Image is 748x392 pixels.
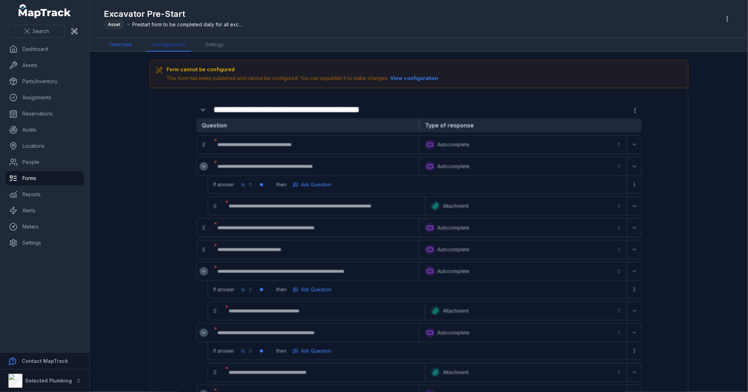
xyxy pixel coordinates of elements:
[6,187,84,201] a: Reports
[25,378,72,384] strong: Selected Plumbing
[33,28,49,35] span: Search
[389,74,440,82] button: View configuration
[104,38,137,52] a: Overview
[19,4,71,18] a: MapTrack
[6,107,84,121] a: Reservations
[22,358,68,364] strong: Contact MapTrack
[6,42,84,56] a: Dashboard
[6,74,84,88] a: Parts/Inventory
[6,236,84,250] a: Settings
[167,74,440,82] div: This form has been published and cannot be configured. You can unpublish it to make changes.
[104,8,244,20] h1: Excavator Pre-Start
[6,204,84,218] a: Alerts
[6,171,84,185] a: Forms
[6,91,84,105] a: Assignments
[6,155,84,169] a: People
[6,58,84,72] a: Assets
[6,139,84,153] a: Locations
[146,38,191,52] a: Configuration
[167,66,440,73] h3: Form cannot be configured
[200,38,229,52] a: Settings
[132,21,244,28] span: Prestart form to be completed daily for all excavators.
[104,20,124,29] div: Asset
[8,25,65,38] button: Search
[6,123,84,137] a: Audits
[6,220,84,234] a: Meters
